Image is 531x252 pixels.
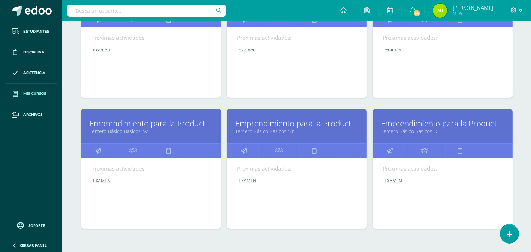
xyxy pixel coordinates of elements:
span: Cerrar panel [20,243,47,248]
a: examen [92,47,211,53]
a: Tercero Básico Basicos "C" [381,128,504,134]
div: Próximas actividades: [92,165,210,172]
a: Mis cursos [6,84,57,104]
a: Tercero Básico Basicos "A" [90,128,212,134]
a: examen [237,47,357,53]
a: EXAMEN [92,178,211,184]
span: Mi Perfil [452,11,493,17]
a: Tercero Básico Basicos "B" [236,128,358,134]
img: ad1c524e53ec0854ffe967ebba5dabc8.png [433,4,447,18]
a: EXAMEN [383,178,503,184]
div: Próximas actividades: [383,165,502,172]
span: Mis cursos [23,91,46,97]
a: Disciplina [6,42,57,63]
span: Asistencia [23,70,45,76]
a: Archivos [6,104,57,125]
span: Archivos [23,112,42,118]
a: Emprendimiento para la Productividad [381,118,504,129]
a: Soporte [8,220,54,230]
div: Próximas actividades: [92,34,210,41]
div: Próximas actividades: [237,34,356,41]
a: Emprendimiento para la Productividad [90,118,212,129]
span: 14 [413,9,421,17]
span: Soporte [29,223,45,228]
span: [PERSON_NAME] [452,4,493,11]
a: examen [383,47,503,53]
a: Estudiantes [6,21,57,42]
a: Emprendimiento para la Productividad [236,118,358,129]
div: Próximas actividades: [383,34,502,41]
span: Disciplina [23,50,44,55]
input: Busca un usuario... [67,5,226,17]
div: Próximas actividades: [237,165,356,172]
span: Estudiantes [23,29,49,34]
a: Asistencia [6,63,57,84]
a: EXAMEN [237,178,357,184]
